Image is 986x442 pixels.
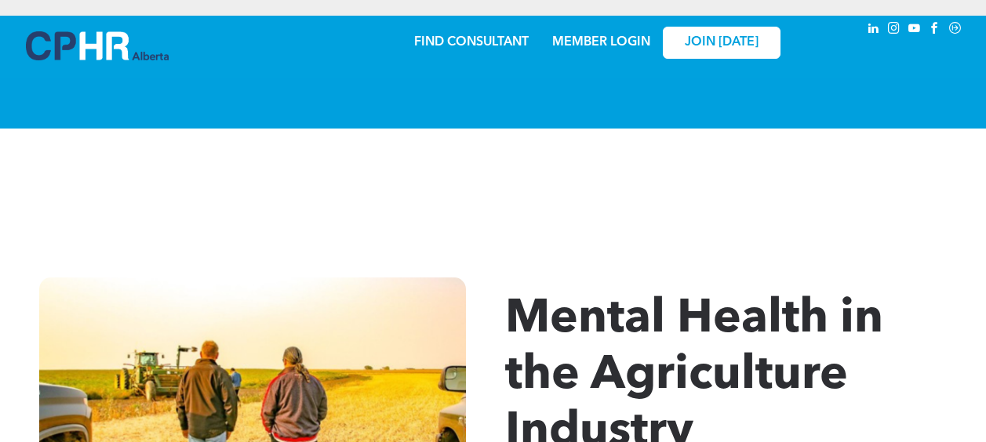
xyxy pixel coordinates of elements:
[886,20,903,41] a: instagram
[926,20,944,41] a: facebook
[26,31,169,60] img: A blue and white logo for cp alberta
[906,20,923,41] a: youtube
[947,20,964,41] a: Social network
[414,36,529,49] a: FIND CONSULTANT
[663,27,780,59] a: JOIN [DATE]
[865,20,882,41] a: linkedin
[552,36,650,49] a: MEMBER LOGIN
[685,35,759,50] span: JOIN [DATE]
